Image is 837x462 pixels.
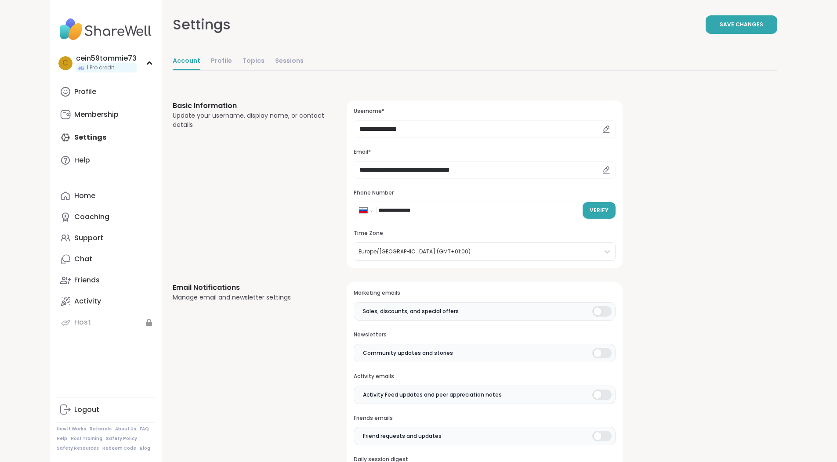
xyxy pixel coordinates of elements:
h3: Activity emails [354,373,615,380]
span: Verify [590,206,609,214]
a: Host Training [71,436,102,442]
button: Save Changes [706,15,777,34]
img: ShareWell Nav Logo [57,14,155,45]
span: Friend requests and updates [363,432,442,440]
a: Support [57,227,155,249]
button: Verify [583,202,616,219]
span: Community updates and stories [363,349,453,357]
a: Host [57,312,155,333]
span: Save Changes [720,21,763,29]
div: Chat [74,254,92,264]
h3: Email* [354,148,615,156]
div: Manage email and newsletter settings [173,293,326,302]
div: Settings [173,14,231,35]
h3: Marketing emails [354,289,615,297]
div: Update your username, display name, or contact details [173,111,326,130]
div: Activity [74,296,101,306]
a: FAQ [140,426,149,432]
span: Activity Feed updates and peer appreciation notes [363,391,502,399]
a: Help [57,150,155,171]
a: Chat [57,249,155,270]
div: Membership [74,110,119,119]
div: Support [74,233,103,243]
a: How It Works [57,426,86,432]
a: Sessions [275,53,304,70]
a: Blog [140,445,150,451]
a: Friends [57,270,155,291]
div: Profile [74,87,96,97]
a: Safety Resources [57,445,99,451]
span: Sales, discounts, and special offers [363,307,459,315]
span: c [62,58,68,69]
div: Home [74,191,95,201]
a: Membership [57,104,155,125]
a: Profile [57,81,155,102]
a: Help [57,436,67,442]
a: Referrals [90,426,112,432]
div: Help [74,155,90,165]
h3: Time Zone [354,230,615,237]
div: Coaching [74,212,109,222]
a: About Us [115,426,136,432]
a: Profile [211,53,232,70]
span: 1 Pro credit [87,64,114,72]
h3: Newsletters [354,331,615,339]
h3: Email Notifications [173,282,326,293]
h3: Basic Information [173,101,326,111]
a: Coaching [57,206,155,227]
div: Host [74,318,91,327]
a: Topics [243,53,265,70]
h3: Friends emails [354,415,615,422]
h3: Username* [354,108,615,115]
a: Logout [57,399,155,420]
div: Logout [74,405,99,415]
h3: Phone Number [354,189,615,197]
div: Friends [74,275,100,285]
a: Safety Policy [106,436,137,442]
a: Redeem Code [102,445,136,451]
div: cein59tommie73 [76,54,137,63]
a: Home [57,185,155,206]
a: Activity [57,291,155,312]
a: Account [173,53,200,70]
